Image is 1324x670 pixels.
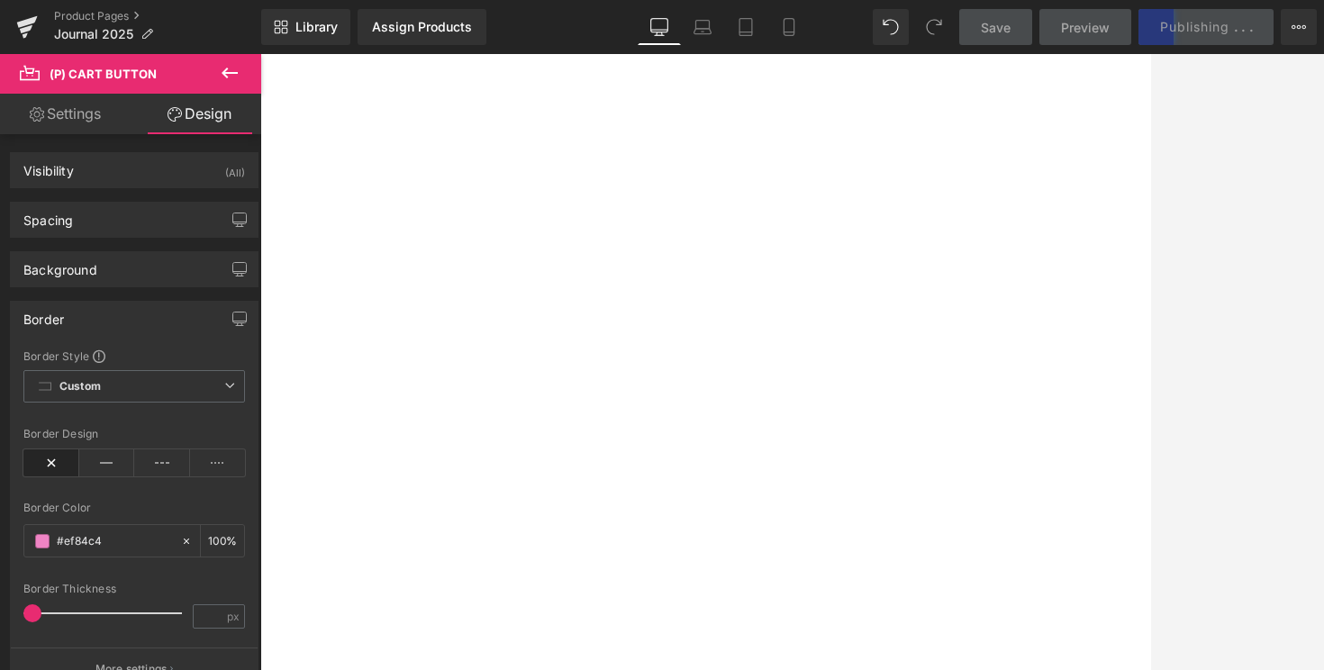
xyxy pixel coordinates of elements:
[225,153,245,183] div: (All)
[134,94,265,134] a: Design
[372,20,472,34] div: Assign Products
[1061,18,1110,37] span: Preview
[981,18,1011,37] span: Save
[23,583,245,595] div: Border Thickness
[638,9,681,45] a: Desktop
[54,9,261,23] a: Product Pages
[57,531,172,551] input: Color
[50,67,157,81] span: (P) Cart Button
[201,525,244,557] div: %
[23,302,64,327] div: Border
[1281,9,1317,45] button: More
[59,379,101,394] b: Custom
[23,203,73,228] div: Spacing
[295,19,338,35] span: Library
[767,9,811,45] a: Mobile
[54,27,133,41] span: Journal 2025
[724,9,767,45] a: Tablet
[873,9,909,45] button: Undo
[23,153,74,178] div: Visibility
[227,611,242,622] span: px
[681,9,724,45] a: Laptop
[916,9,952,45] button: Redo
[23,428,245,440] div: Border Design
[23,502,245,514] div: Border Color
[23,349,245,363] div: Border Style
[1039,9,1131,45] a: Preview
[261,9,350,45] a: New Library
[23,252,97,277] div: Background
